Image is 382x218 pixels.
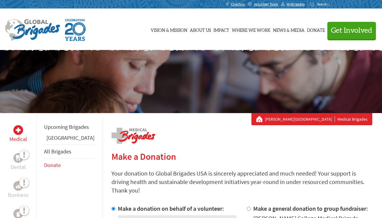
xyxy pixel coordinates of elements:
span: Chapters [231,2,245,7]
li: Panama [44,134,94,145]
a: About Us [190,14,211,45]
img: Dental [16,155,21,161]
p: Your donation to Global Brigades USA is sincerely appreciated and much needed! Your support is dr... [111,169,372,195]
a: [GEOGRAPHIC_DATA] [46,134,94,141]
img: logo-medical.png [111,128,155,144]
p: Business [8,191,29,199]
a: Upcoming Brigades [44,123,89,130]
img: Public Health [16,211,21,217]
li: All Brigades [44,145,94,159]
img: Global Brigades Celebrating 20 Years [65,19,86,41]
button: Get Involved [327,22,376,39]
a: Where We Work [232,14,271,45]
input: Search... [317,2,334,6]
label: Make a general donation to group fundraiser: [253,205,368,212]
p: Dental [11,163,26,171]
a: BusinessBusiness [8,181,29,199]
a: [PERSON_NAME][GEOGRAPHIC_DATA] [265,116,335,122]
li: Donate [44,159,94,172]
img: Medical [16,128,21,132]
h2: Make a Donation [111,151,372,162]
img: Global Brigades Logo [5,19,60,41]
div: Business [13,181,23,191]
a: News & Media [273,14,305,45]
a: Impact [213,14,229,45]
a: All Brigades [44,148,71,155]
label: Make a donation on behalf of a volunteer: [118,205,224,212]
span: MyBrigades [287,2,305,7]
a: DentalDental [11,153,26,171]
img: Business [16,183,21,188]
div: Dental [13,153,23,163]
a: Donate [44,162,61,169]
span: Get Involved [331,27,372,34]
a: MedicalMedical [9,125,27,143]
a: Donate [307,14,325,45]
li: Upcoming Brigades [44,120,94,134]
span: Volunteer Tools [254,2,278,7]
p: Medical [9,135,27,143]
div: Medical [13,125,23,135]
div: Medical Brigades [256,116,367,122]
a: Vision & Mission [151,14,187,45]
